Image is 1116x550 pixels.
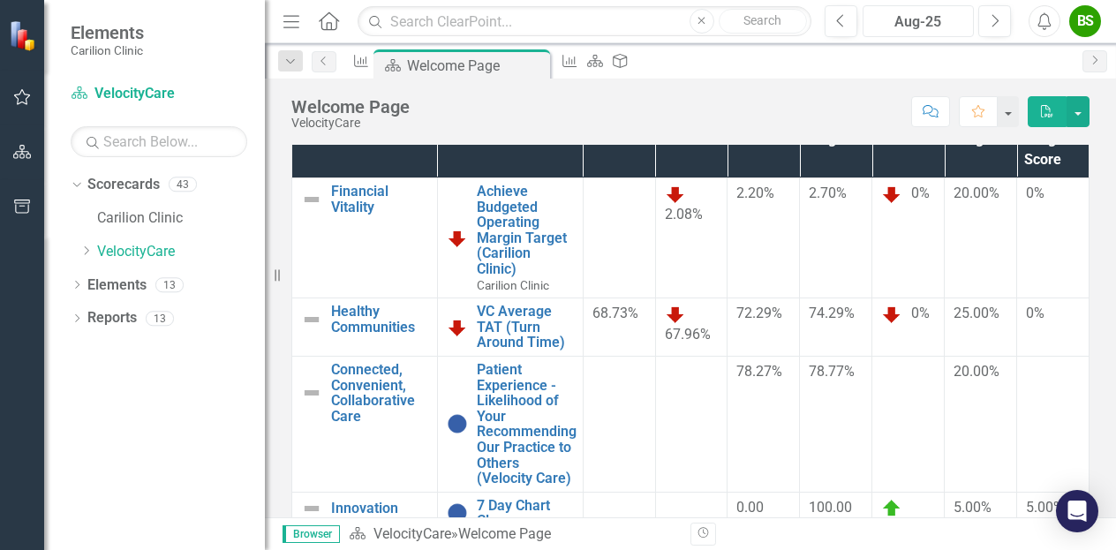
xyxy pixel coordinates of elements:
div: » [349,524,677,545]
button: Aug-25 [863,5,974,37]
div: Welcome Page [458,525,551,542]
a: Achieve Budgeted Operating Margin Target (Carilion Clinic) [477,184,574,277]
small: Carilion Clinic [71,43,144,57]
a: VC Average TAT (Turn Around Time) [477,304,574,350]
span: Carilion Clinic [477,278,549,292]
img: Below Plan [665,304,686,325]
span: 25.00% [954,305,999,321]
span: 20.00% [954,185,999,201]
a: VelocityCare [71,84,247,104]
input: Search Below... [71,126,247,157]
a: Patient Experience - Likelihood of Your Recommending Our Practice to Others (Velocity Care) [477,362,577,486]
span: 5.00% [954,499,992,516]
img: On Target [881,498,902,519]
a: Connected, Convenient, Collaborative Care [331,362,428,424]
img: Below Plan [447,228,468,249]
a: Scorecards [87,175,160,195]
a: VelocityCare [97,242,265,262]
img: Below Plan [665,184,686,205]
div: Welcome Page [291,97,410,117]
span: 68.73% [592,305,638,321]
img: No Information [447,502,468,524]
span: 2.20% [736,185,774,201]
a: Reports [87,308,137,328]
span: 5.00% [1026,499,1064,516]
img: Below Plan [881,184,902,205]
div: Open Intercom Messenger [1056,490,1098,532]
span: Browser [283,525,340,543]
img: Not Defined [301,309,322,330]
div: Welcome Page [407,55,546,77]
span: 72.29% [736,305,782,321]
img: Below Plan [881,304,902,325]
span: Search [743,13,781,27]
a: Elements [87,275,147,296]
img: Not Defined [301,382,322,403]
span: 0% [1026,185,1044,201]
span: 100.00 [809,499,852,516]
img: Not Defined [301,189,322,210]
img: Below Plan [447,317,468,338]
span: 78.77% [809,363,855,380]
input: Search ClearPoint... [358,6,811,37]
img: ClearPoint Strategy [9,20,40,51]
a: VelocityCare [373,525,451,542]
span: 67.96% [665,326,711,343]
span: 78.27% [736,363,782,380]
div: VelocityCare [291,117,410,130]
a: Innovation [331,501,428,516]
span: 2.08% [665,206,703,222]
span: 0% [911,305,930,321]
img: Not Defined [301,498,322,519]
a: Financial Vitality [331,184,428,215]
button: BS [1069,5,1101,37]
div: 13 [155,277,184,292]
img: No Information [447,413,468,434]
div: 43 [169,177,197,192]
span: 0% [1026,305,1044,321]
button: Search [719,9,807,34]
a: Healthy Communities [331,304,428,335]
span: 0.00 [736,499,764,516]
span: 2.70% [809,185,847,201]
div: Aug-25 [869,11,968,33]
span: 20.00% [954,363,999,380]
span: 0% [911,185,930,201]
span: Elements [71,22,144,43]
a: Carilion Clinic [97,208,265,229]
a: 7 Day Chart Closure [477,498,574,529]
div: 13 [146,311,174,326]
span: 74.29% [809,305,855,321]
